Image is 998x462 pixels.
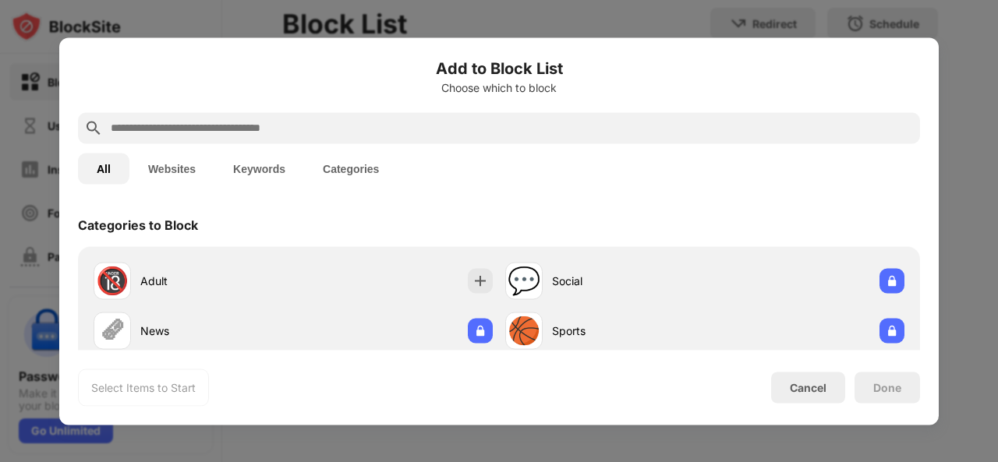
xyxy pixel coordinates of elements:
h6: Add to Block List [78,56,920,79]
div: 🗞 [99,315,126,347]
div: News [140,323,293,339]
button: Keywords [214,153,304,184]
button: All [78,153,129,184]
div: Select Items to Start [91,379,196,395]
div: Social [552,273,705,289]
div: Done [873,381,901,393]
div: Categories to Block [78,217,198,232]
img: search.svg [84,118,103,137]
div: 🔞 [96,265,129,297]
div: Cancel [790,381,826,394]
div: Sports [552,323,705,339]
div: Adult [140,273,293,289]
button: Websites [129,153,214,184]
div: 💬 [508,265,540,297]
div: Choose which to block [78,81,920,93]
div: 🏀 [508,315,540,347]
button: Categories [304,153,398,184]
